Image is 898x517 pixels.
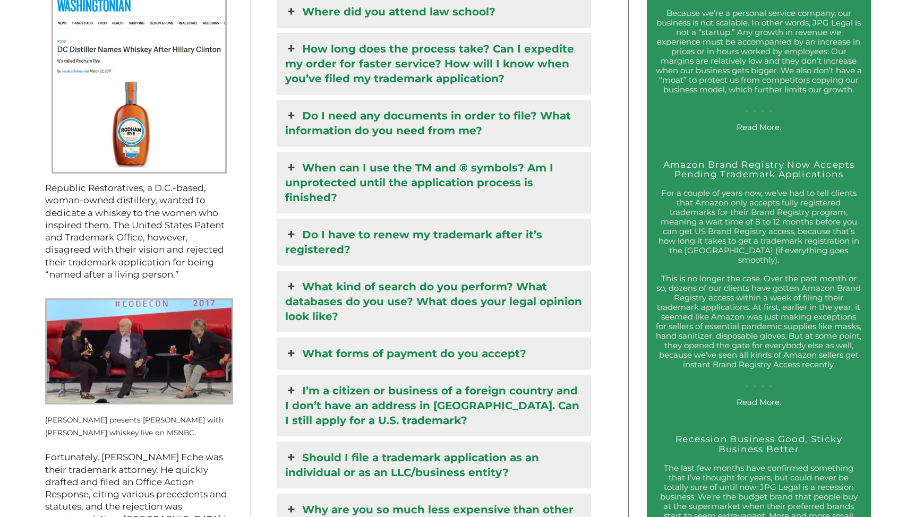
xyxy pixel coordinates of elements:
a: When can I use the TM and ® symbols? Am I unprotected until the application process is finished? [277,152,591,213]
a: How long does the process take? Can I expedite my order for faster service? How will I know when ... [277,33,591,94]
a: Do I need any documents in order to file? What information do you need from me? [277,100,591,146]
a: Should I file a trademark application as an individual or as an LLC/business entity? [277,442,591,488]
a: Recession Business Good, Sticky Business Better [675,434,842,454]
p: This is no longer the case. Over the past month or so, dozens of our clients have gotten Amazon B... [655,274,862,389]
img: Kara Swisher presents Hillary Clinton with Rodham Rye live on MSNBC. [45,298,233,404]
p: Because we’re a personal service company, our business is not scalable. In other words, JPG Legal... [655,8,862,114]
a: Read More. [737,397,781,407]
a: Read More. [737,122,781,132]
p: For a couple of years now, we’ve had to tell clients that Amazon only accepts fully registered tr... [655,188,862,265]
p: Republic Restoratives, a D.C.-based, woman-owned distillery, wanted to dedicate a whiskey to the ... [45,182,233,281]
a: I’m a citizen or business of a foreign country and I don’t have an address in [GEOGRAPHIC_DATA]. ... [277,375,591,436]
a: Amazon Brand Registry Now Accepts Pending Trademark Applications [663,159,855,180]
a: Do I have to renew my trademark after it’s registered? [277,219,591,265]
a: What forms of payment do you accept? [277,338,591,369]
small: [PERSON_NAME] presents [PERSON_NAME] with [PERSON_NAME] whiskey live on MSNBC. [45,416,224,437]
a: What kind of search do you perform? What databases do you use? What does your legal opinion look ... [277,271,591,332]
